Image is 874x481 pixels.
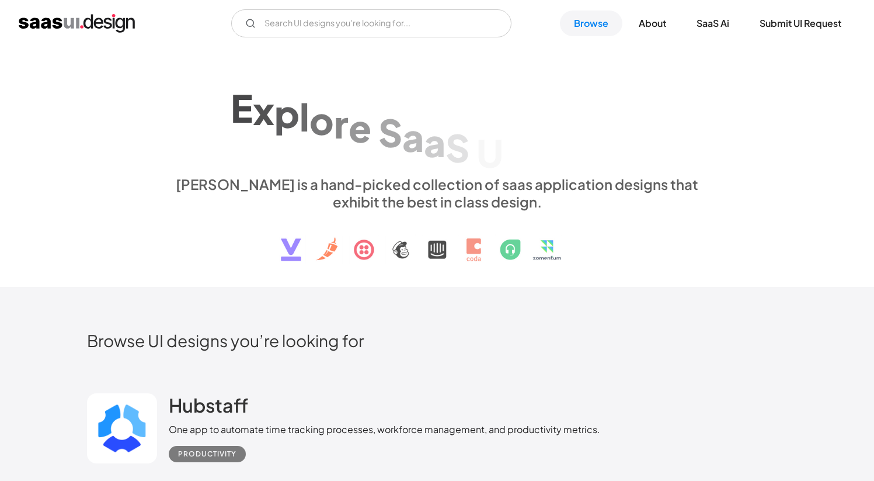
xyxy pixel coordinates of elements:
[231,9,511,37] form: Email Form
[169,175,706,210] div: [PERSON_NAME] is a hand-picked collection of saas application designs that exhibit the best in cl...
[231,9,511,37] input: Search UI designs you're looking for...
[349,105,371,150] div: e
[253,88,274,133] div: x
[178,447,236,461] div: Productivity
[260,210,614,271] img: text, icon, saas logo
[334,101,349,146] div: r
[169,393,248,423] a: Hubstaff
[746,11,855,36] a: Submit UI Request
[424,119,445,164] div: a
[402,115,424,160] div: a
[309,97,334,142] div: o
[169,74,706,164] h1: Explore SaaS UI design patterns & interactions.
[169,423,600,437] div: One app to automate time tracking processes, workforce management, and productivity metrics.
[19,14,135,33] a: home
[683,11,743,36] a: SaaS Ai
[231,85,253,130] div: E
[300,94,309,139] div: l
[476,130,503,175] div: U
[274,91,300,136] div: p
[625,11,680,36] a: About
[560,11,622,36] a: Browse
[378,109,402,154] div: S
[445,124,469,169] div: S
[169,393,248,417] h2: Hubstaff
[87,330,788,351] h2: Browse UI designs you’re looking for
